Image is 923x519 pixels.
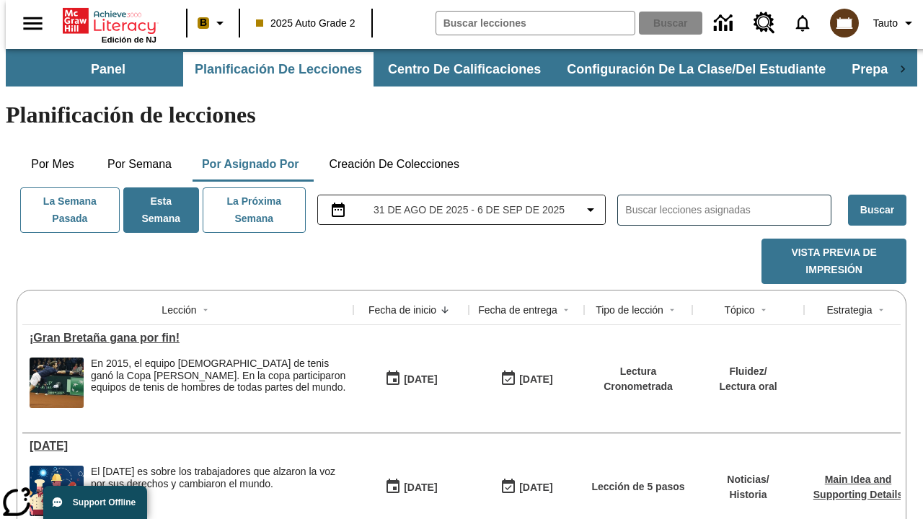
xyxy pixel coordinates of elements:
button: 09/07/25: Último día en que podrá accederse la lección [495,474,557,501]
a: Notificaciones [784,4,821,42]
button: Por asignado por [190,147,311,182]
p: Historia [727,487,769,502]
span: 2025 Auto Grade 2 [256,16,355,31]
button: Seleccione el intervalo de fechas opción del menú [324,201,600,218]
button: Esta semana [123,187,199,233]
button: Buscar [848,195,906,226]
h1: Planificación de lecciones [6,102,917,128]
svg: Collapse Date Range Filter [582,201,599,218]
button: Creación de colecciones [317,147,471,182]
a: Portada [63,6,156,35]
div: [DATE] [519,371,552,389]
a: Main Idea and Supporting Details [813,474,903,500]
button: Por semana [96,147,183,182]
span: Edición de NJ [102,35,156,44]
img: Tenista británico Andy Murray extendiendo todo su cuerpo para alcanzar una pelota durante un part... [30,358,84,408]
input: Buscar lecciones asignadas [625,200,831,221]
button: Support Offline [43,486,147,519]
div: Pestañas siguientes [888,52,917,86]
div: Fecha de inicio [368,303,436,317]
button: Sort [663,301,681,319]
button: Sort [557,301,575,319]
img: una pancarta con fondo azul muestra la ilustración de una fila de diferentes hombres y mujeres co... [30,466,84,516]
p: Lectura oral [719,379,777,394]
div: Estrategia [826,303,872,317]
p: Lectura Cronometrada [591,364,685,394]
div: [DATE] [404,371,437,389]
button: La semana pasada [20,187,120,233]
p: Lección de 5 pasos [591,479,684,494]
div: El Día del Trabajo es sobre los trabajadores que alzaron la voz por sus derechos y cambiaron el m... [91,466,346,516]
div: [DATE] [404,479,437,497]
button: Sort [873,301,890,319]
button: Abrir el menú lateral [12,2,54,45]
div: Fecha de entrega [478,303,557,317]
div: Portada [63,5,156,44]
button: 09/01/25: Primer día en que estuvo disponible la lección [380,474,442,501]
div: Día del Trabajo [30,440,346,453]
button: 09/01/25: Primer día en que estuvo disponible la lección [380,365,442,393]
a: Centro de recursos, Se abrirá en una pestaña nueva. [745,4,784,43]
button: Centro de calificaciones [376,52,552,86]
button: Sort [436,301,454,319]
p: Noticias / [727,472,769,487]
input: Buscar campo [436,12,635,35]
button: Sort [755,301,772,319]
div: Subbarra de navegación [35,52,888,86]
span: B [200,14,207,32]
button: Planificación de lecciones [183,52,374,86]
div: Tipo de lección [596,303,663,317]
span: Support Offline [73,497,136,507]
img: avatar image [830,9,859,37]
div: En 2015, el equipo británico de tenis ganó la Copa Davis. En la copa participaron equipos de teni... [91,358,346,408]
div: Tópico [724,303,754,317]
button: Perfil/Configuración [867,10,923,36]
span: 31 de ago de 2025 - 6 de sep de 2025 [374,203,565,218]
a: ¡Gran Bretaña gana por fin!, Lecciones [30,332,346,345]
button: Configuración de la clase/del estudiante [555,52,837,86]
button: Boost El color de la clase es anaranjado claro. Cambiar el color de la clase. [192,10,234,36]
span: Tauto [873,16,898,31]
button: La próxima semana [203,187,306,233]
button: Escoja un nuevo avatar [821,4,867,42]
button: Sort [197,301,214,319]
div: ¡Gran Bretaña gana por fin! [30,332,346,345]
p: Fluidez / [719,364,777,379]
a: Día del Trabajo, Lecciones [30,440,346,453]
div: Lección [162,303,196,317]
div: Subbarra de navegación [6,49,917,86]
div: El [DATE] es sobre los trabajadores que alzaron la voz por sus derechos y cambiaron el mundo. [91,466,346,490]
button: Panel [36,52,180,86]
div: [DATE] [519,479,552,497]
a: Centro de información [705,4,745,43]
button: Vista previa de impresión [761,239,906,284]
div: En 2015, el equipo [DEMOGRAPHIC_DATA] de tenis ganó la Copa [PERSON_NAME]. En la copa participaro... [91,358,346,394]
button: Por mes [17,147,89,182]
button: 09/07/25: Último día en que podrá accederse la lección [495,365,557,393]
